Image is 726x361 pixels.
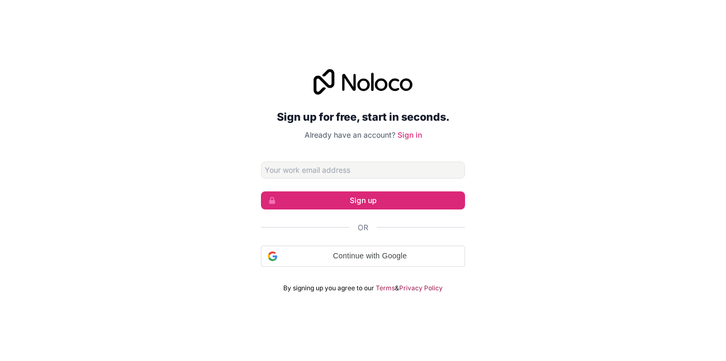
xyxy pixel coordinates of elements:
[261,162,465,179] input: Email address
[261,246,465,267] div: Continue with Google
[261,191,465,209] button: Sign up
[395,284,399,292] span: &
[399,284,443,292] a: Privacy Policy
[398,130,422,139] a: Sign in
[358,222,368,233] span: Or
[261,107,465,127] h2: Sign up for free, start in seconds.
[305,130,395,139] span: Already have an account?
[376,284,395,292] a: Terms
[283,284,374,292] span: By signing up you agree to our
[282,250,458,262] span: Continue with Google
